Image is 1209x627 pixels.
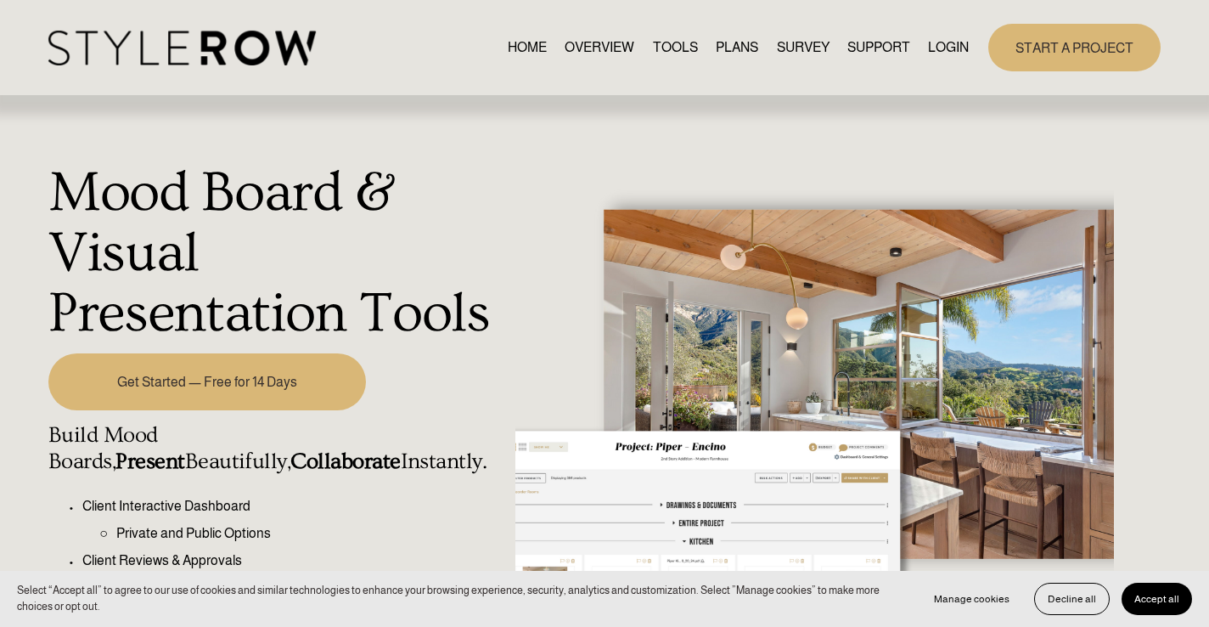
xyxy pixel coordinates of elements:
img: StyleRow [48,31,316,65]
h4: Build Mood Boards, Beautifully, Instantly. [48,422,506,475]
a: HOME [508,37,547,59]
a: folder dropdown [847,37,910,59]
p: Client Interactive Dashboard [82,496,506,517]
p: Client Reviews & Approvals [82,551,506,571]
button: Manage cookies [921,583,1022,615]
span: Accept all [1134,593,1179,605]
a: PLANS [716,37,758,59]
strong: Collaborate [290,449,400,474]
button: Accept all [1122,583,1192,615]
a: SURVEY [777,37,829,59]
a: OVERVIEW [565,37,634,59]
span: Decline all [1048,593,1096,605]
a: TOOLS [653,37,698,59]
span: SUPPORT [847,37,910,58]
strong: Present [115,449,184,474]
h1: Mood Board & Visual Presentation Tools [48,163,506,344]
p: Private and Public Options [116,523,506,544]
button: Decline all [1034,583,1110,615]
p: Select “Accept all” to agree to our use of cookies and similar technologies to enhance your brows... [17,583,904,615]
a: LOGIN [928,37,969,59]
a: Get Started — Free for 14 Days [48,353,366,410]
span: Manage cookies [934,593,1009,605]
a: START A PROJECT [988,24,1161,71]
